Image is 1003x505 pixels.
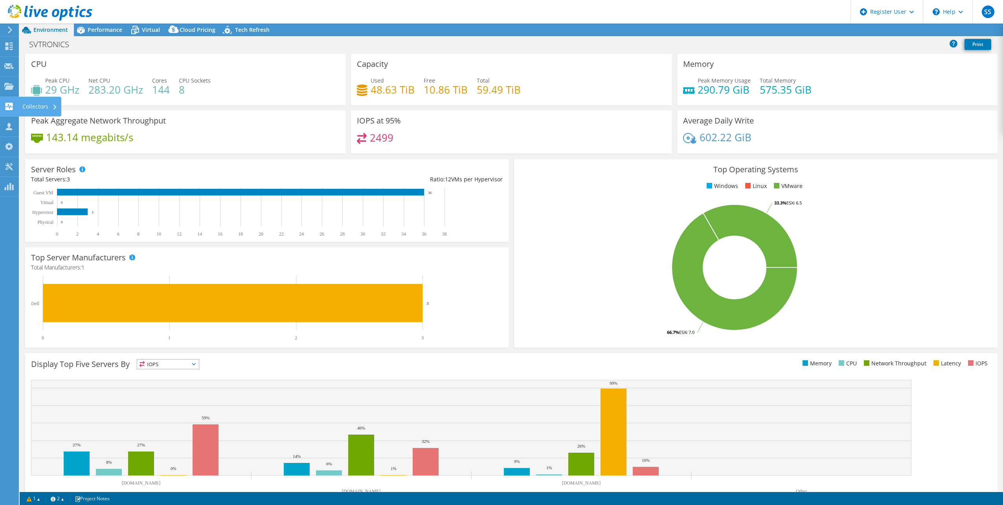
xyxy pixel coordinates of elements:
[705,182,738,190] li: Windows
[445,175,451,183] span: 12
[37,219,53,225] text: Physical
[391,466,397,471] text: 1%
[152,85,170,94] h4: 144
[982,6,994,18] span: SS
[326,461,332,466] text: 6%
[760,85,812,94] h4: 575.35 GiB
[235,26,270,33] span: Tech Refresh
[862,359,926,368] li: Network Throughput
[31,253,126,262] h3: Top Server Manufacturers
[45,77,70,84] span: Peak CPU
[202,415,209,420] text: 59%
[97,231,99,237] text: 4
[342,488,381,494] text: [DOMAIN_NAME]
[168,335,171,341] text: 1
[698,77,751,84] span: Peak Memory Usage
[142,26,160,33] span: Virtual
[76,231,79,237] text: 2
[31,263,503,272] h4: Total Manufacturers:
[477,77,490,84] span: Total
[340,231,345,237] text: 28
[610,381,617,385] text: 99%
[31,175,267,184] div: Total Servers:
[966,359,988,368] li: IOPS
[137,231,140,237] text: 8
[32,210,53,215] text: Hypervisor
[577,444,585,448] text: 26%
[424,85,468,94] h4: 10.86 TiB
[679,329,694,335] tspan: ESXi 7.0
[46,133,133,142] h4: 143.14 megabits/s
[40,200,54,205] text: Virtual
[177,231,182,237] text: 12
[73,442,81,447] text: 27%
[26,40,81,49] h1: SVTRONICS
[421,335,424,341] text: 3
[179,77,211,84] span: CPU Sockets
[88,26,122,33] span: Performance
[81,264,85,271] span: 1
[933,8,940,15] svg: \n
[424,77,435,84] span: Free
[197,231,202,237] text: 14
[683,116,754,125] h3: Average Daily Write
[122,480,161,486] text: [DOMAIN_NAME]
[61,201,63,205] text: 0
[279,231,284,237] text: 22
[61,220,63,224] text: 0
[428,191,432,195] text: 36
[381,231,386,237] text: 32
[92,210,94,214] text: 3
[137,359,199,369] span: IOPS
[514,459,520,464] text: 9%
[546,465,552,470] text: 1%
[772,182,803,190] li: VMware
[18,97,61,116] div: Collectors
[796,488,806,494] text: Other
[259,231,263,237] text: 20
[31,301,39,306] text: Dell
[667,329,679,335] tspan: 66.7%
[360,231,365,237] text: 30
[931,359,961,368] li: Latency
[88,85,143,94] h4: 283.20 GHz
[295,335,297,341] text: 2
[33,26,68,33] span: Environment
[964,39,991,50] a: Print
[698,85,751,94] h4: 290.79 GiB
[562,480,601,486] text: [DOMAIN_NAME]
[442,231,447,237] text: 38
[299,231,304,237] text: 24
[801,359,832,368] li: Memory
[106,460,112,464] text: 8%
[477,85,521,94] h4: 59.49 TiB
[426,301,429,306] text: 3
[683,60,714,68] h3: Memory
[520,165,992,174] h3: Top Operating Systems
[179,85,211,94] h4: 8
[31,60,47,68] h3: CPU
[31,165,76,174] h3: Server Roles
[700,133,751,142] h4: 602.22 GiB
[42,335,44,341] text: 0
[156,231,161,237] text: 10
[67,175,70,183] span: 3
[837,359,857,368] li: CPU
[31,116,166,125] h3: Peak Aggregate Network Throughput
[88,77,110,84] span: Net CPU
[238,231,243,237] text: 18
[422,439,430,444] text: 32%
[45,85,79,94] h4: 29 GHz
[774,200,786,206] tspan: 33.3%
[33,190,53,195] text: Guest VM
[267,175,503,184] div: Ratio: VMs per Hypervisor
[760,77,796,84] span: Total Memory
[293,454,301,459] text: 14%
[743,182,767,190] li: Linux
[357,116,401,125] h3: IOPS at 95%
[422,231,426,237] text: 36
[401,231,406,237] text: 34
[180,26,215,33] span: Cloud Pricing
[370,133,393,142] h4: 2499
[357,426,365,430] text: 46%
